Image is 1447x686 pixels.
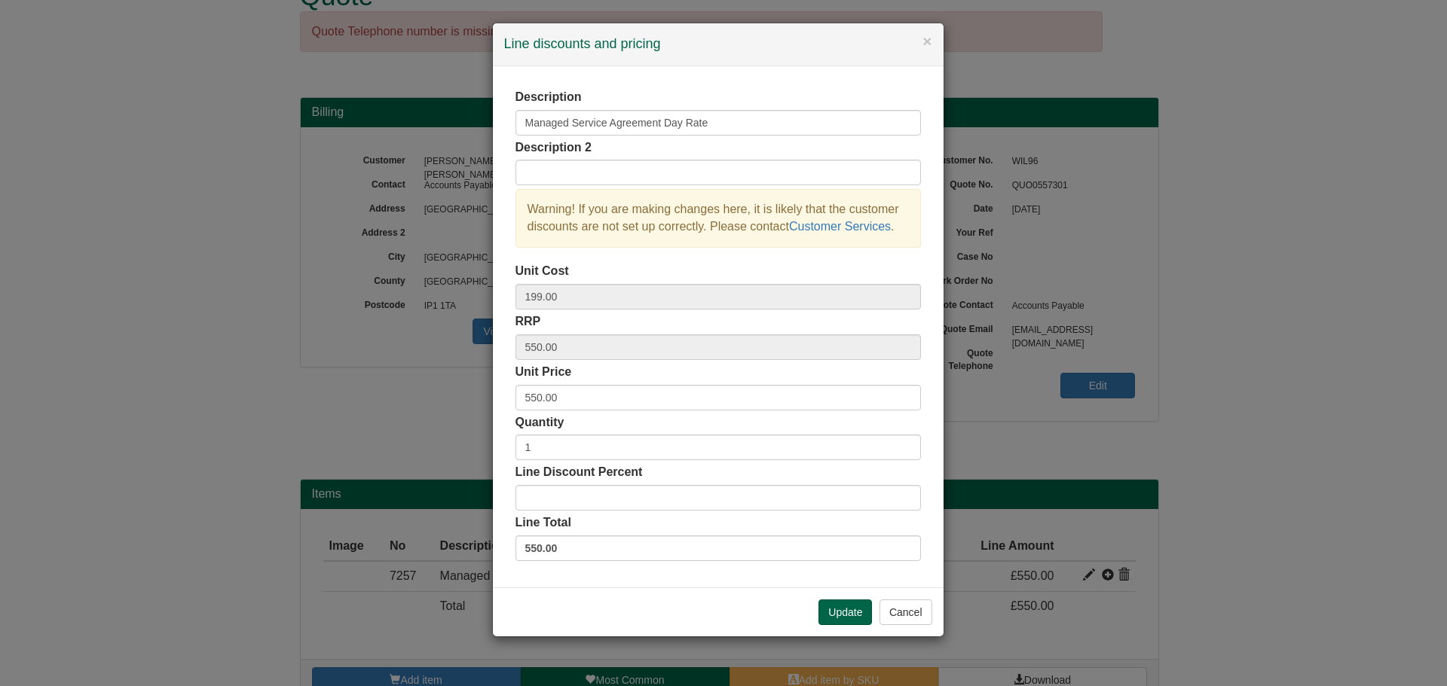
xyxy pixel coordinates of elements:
[515,414,564,431] label: Quantity
[515,139,592,157] label: Description 2
[818,599,872,625] button: Update
[515,464,643,481] label: Line Discount Percent
[515,89,582,106] label: Description
[515,514,571,532] label: Line Total
[515,535,921,561] label: 550.00
[504,35,932,54] h4: Line discounts and pricing
[515,263,569,280] label: Unit Cost
[789,220,891,233] a: Customer Services
[922,33,932,49] button: ×
[515,313,541,331] label: RRP
[515,364,572,381] label: Unit Price
[515,189,921,248] div: Warning! If you are making changes here, it is likely that the customer discounts are not set up ...
[880,599,932,625] button: Cancel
